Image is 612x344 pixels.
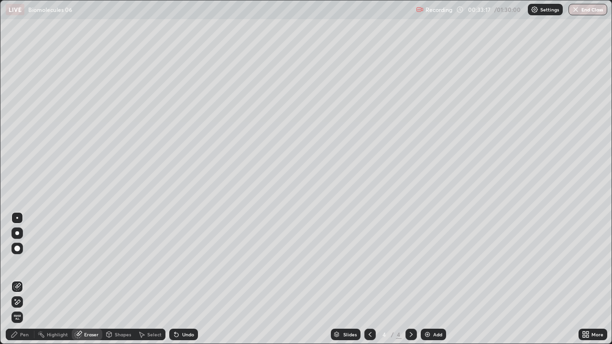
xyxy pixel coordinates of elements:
div: Undo [182,332,194,337]
p: Settings [540,7,559,12]
div: Eraser [84,332,98,337]
img: add-slide-button [424,331,431,338]
img: class-settings-icons [531,6,538,13]
span: Erase all [12,314,22,320]
div: 4 [396,330,402,339]
p: Recording [426,6,452,13]
div: More [591,332,603,337]
div: 4 [380,332,389,337]
img: end-class-cross [572,6,579,13]
div: Add [433,332,442,337]
div: Pen [20,332,29,337]
div: Select [147,332,162,337]
button: End Class [568,4,607,15]
div: Shapes [115,332,131,337]
div: / [391,332,394,337]
img: recording.375f2c34.svg [416,6,424,13]
div: Slides [343,332,357,337]
p: Biomolecules 06 [28,6,72,13]
div: Highlight [47,332,68,337]
p: LIVE [9,6,22,13]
